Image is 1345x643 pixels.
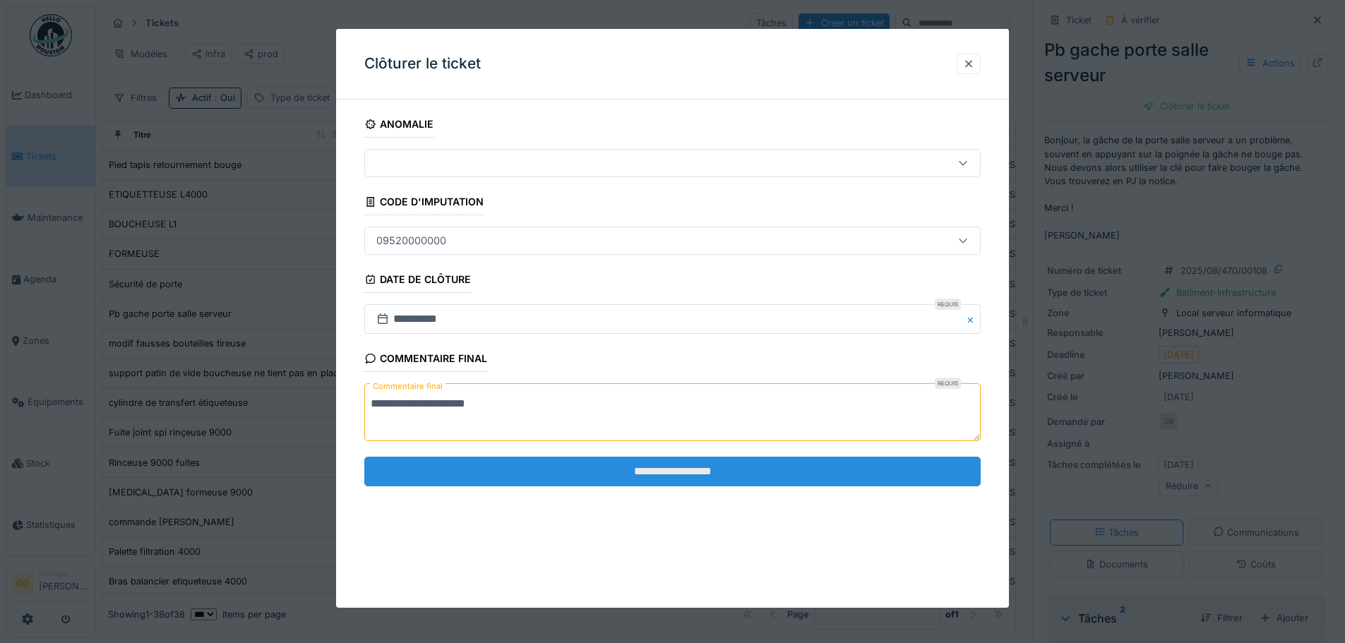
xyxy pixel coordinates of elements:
[364,348,487,372] div: Commentaire final
[364,55,481,73] h3: Clôturer le ticket
[364,269,471,293] div: Date de clôture
[935,378,961,389] div: Requis
[371,233,452,248] div: 09520000000
[935,299,961,310] div: Requis
[364,191,484,215] div: Code d'imputation
[370,378,446,395] label: Commentaire final
[364,114,434,138] div: Anomalie
[965,304,981,334] button: Close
